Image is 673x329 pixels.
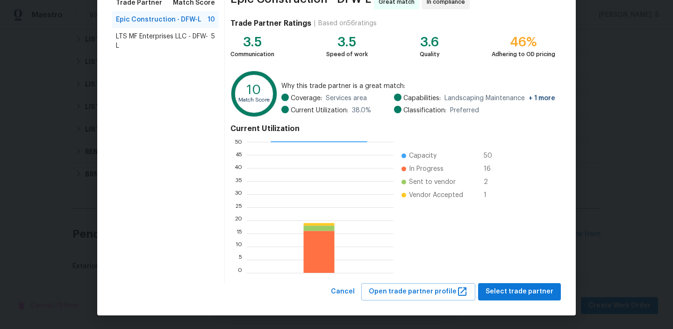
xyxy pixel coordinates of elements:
[239,257,242,263] text: 5
[450,106,479,115] span: Preferred
[236,231,242,236] text: 15
[116,15,201,24] span: Epic Construction - DFW-L
[403,106,446,115] span: Classification:
[409,151,437,161] span: Capacity
[234,165,242,171] text: 40
[420,50,440,59] div: Quality
[444,94,555,103] span: Landscaping Maintenance
[492,50,555,59] div: Adhering to OD pricing
[369,286,468,298] span: Open trade partner profile
[291,94,322,103] span: Coverage:
[409,190,463,200] span: Vendor Accepted
[235,191,242,197] text: 30
[361,283,475,300] button: Open trade partner profile
[318,19,377,28] div: Based on 56 ratings
[409,164,444,174] span: In Progress
[236,244,242,249] text: 10
[238,97,270,102] text: Match Score
[484,151,499,161] span: 50
[420,37,440,47] div: 3.6
[326,94,367,103] span: Services area
[484,190,499,200] span: 1
[116,32,211,51] span: LTS MF Enterprises LLC - DFW-L
[403,94,441,103] span: Capabilities:
[352,106,371,115] span: 38.0 %
[327,283,358,300] button: Cancel
[326,37,368,47] div: 3.5
[478,283,561,300] button: Select trade partner
[281,81,555,91] span: Why this trade partner is a great match:
[208,15,215,24] span: 10
[484,177,499,187] span: 2
[230,37,274,47] div: 3.5
[486,286,553,298] span: Select trade partner
[529,95,555,102] span: + 1 more
[236,205,242,210] text: 25
[247,83,261,96] text: 10
[230,124,555,133] h4: Current Utilization
[235,139,242,145] text: 50
[238,270,242,276] text: 0
[236,178,242,184] text: 35
[291,106,348,115] span: Current Utilization:
[484,164,499,174] span: 16
[492,37,555,47] div: 46%
[211,32,215,51] span: 5
[230,19,311,28] h4: Trade Partner Ratings
[331,286,355,298] span: Cancel
[326,50,368,59] div: Speed of work
[230,50,274,59] div: Communication
[409,177,456,187] span: Sent to vendor
[311,19,318,28] div: |
[235,152,242,158] text: 45
[235,218,242,223] text: 20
